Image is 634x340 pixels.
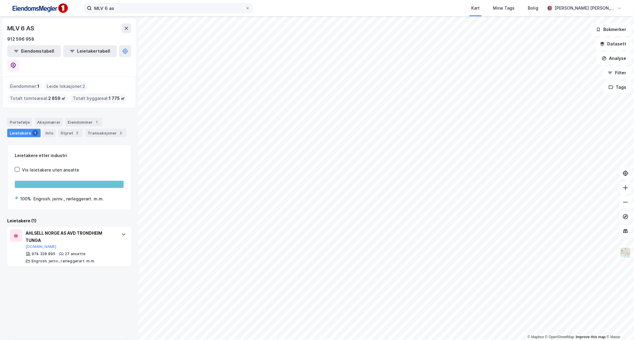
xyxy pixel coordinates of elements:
[33,195,104,202] div: Engrosh. jernv., rørleggerart. m.m.
[471,5,480,12] div: Kart
[48,95,66,102] span: 2 859 ㎡
[32,259,95,264] div: Engrosh. jernv., rørleggerart. m.m.
[32,130,38,136] div: 1
[7,23,35,33] div: MLV 6 AS
[10,2,70,15] img: F4PB6Px+NJ5v8B7XTbfpPpyloAAAAASUVORK5CYII=
[597,52,632,64] button: Analyse
[595,38,632,50] button: Datasett
[70,94,127,103] div: Totalt byggareal :
[8,94,68,103] div: Totalt tomteareal :
[603,67,632,79] button: Filter
[82,83,85,90] span: 2
[65,252,85,256] div: 27 ansatte
[545,335,574,339] a: OpenStreetMap
[22,166,79,174] div: Vis leietakere uten ansatte
[26,230,115,244] div: AHLSELL NORGE AS AVD TRONDHEIM TUNGA
[92,4,245,13] input: Søk på adresse, matrikkel, gårdeiere, leietakere eller personer
[44,82,88,91] div: Leide lokasjoner :
[85,129,126,137] div: Transaksjoner
[527,335,544,339] a: Mapbox
[43,129,56,137] div: Info
[32,252,55,256] div: 974 328 895
[26,244,57,249] button: [DOMAIN_NAME]
[37,83,39,90] span: 1
[7,129,41,137] div: Leietakere
[74,130,80,136] div: 2
[63,45,117,57] button: Leietakertabell
[7,217,131,224] div: Leietakere (1)
[604,311,634,340] div: Kontrollprogram for chat
[7,36,34,43] div: 912 596 958
[591,23,632,36] button: Bokmerker
[620,247,631,258] img: Z
[109,95,125,102] span: 1 775 ㎡
[493,5,515,12] div: Mine Tags
[576,335,606,339] a: Improve this map
[7,118,32,126] div: Portefølje
[528,5,538,12] div: Bolig
[7,45,61,57] button: Eiendomstabell
[604,311,634,340] iframe: Chat Widget
[20,195,31,202] div: 100%
[118,130,124,136] div: 2
[65,118,102,126] div: Eiendommer
[8,82,42,91] div: Eiendommer :
[94,119,100,125] div: 1
[604,81,632,93] button: Tags
[35,118,63,126] div: Aksjonærer
[15,152,124,159] div: Leietakere etter industri
[555,5,615,12] div: [PERSON_NAME] [PERSON_NAME]
[58,129,83,137] div: Styret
